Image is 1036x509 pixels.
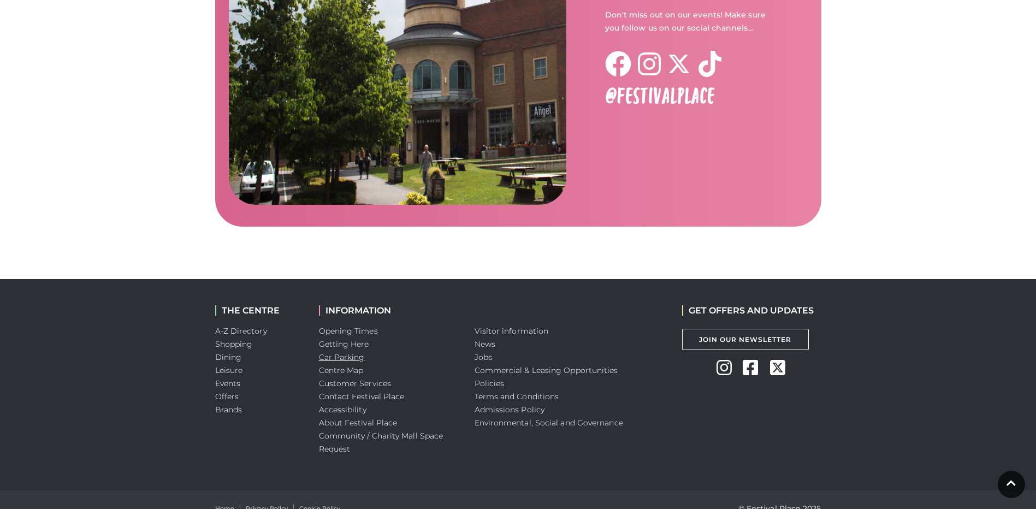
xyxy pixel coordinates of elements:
a: Centre Map [319,365,364,375]
a: Visitor information [475,326,549,336]
a: Commercial & Leasing Opportunities [475,365,618,375]
a: A-Z Directory [215,326,267,336]
a: Customer Services [319,378,392,388]
h2: GET OFFERS AND UPDATES [682,305,814,316]
a: Instagram [638,51,665,77]
a: Jobs [475,352,492,362]
a: Admissions Policy [475,405,545,415]
a: Environmental, Social and Governance [475,418,623,428]
a: Getting Here [319,339,369,349]
a: Offers [215,392,239,401]
a: Tiktok [697,51,727,77]
a: Car Parking [319,352,365,362]
h2: INFORMATION [319,305,458,316]
a: Terms and Conditions [475,392,559,401]
a: Leisure [215,365,243,375]
a: Dining [215,352,242,362]
a: Brands [215,405,242,415]
h2: THE CENTRE [215,305,303,316]
a: Events [215,378,241,388]
a: Community / Charity Mall Space Request [319,431,443,454]
a: Join Our Newsletter [682,329,809,350]
a: News [475,339,495,349]
a: Policies [475,378,505,388]
p: Don't miss out on our events! Make sure you follow us on our social channels... [605,8,769,34]
a: Accessibility [319,405,366,415]
h3: @festivalplace [605,84,769,105]
a: Contact Festival Place [319,392,405,401]
a: Facebook [605,51,636,77]
a: About Festival Place [319,418,398,428]
a: Opening Times [319,326,378,336]
a: Shopping [215,339,253,349]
